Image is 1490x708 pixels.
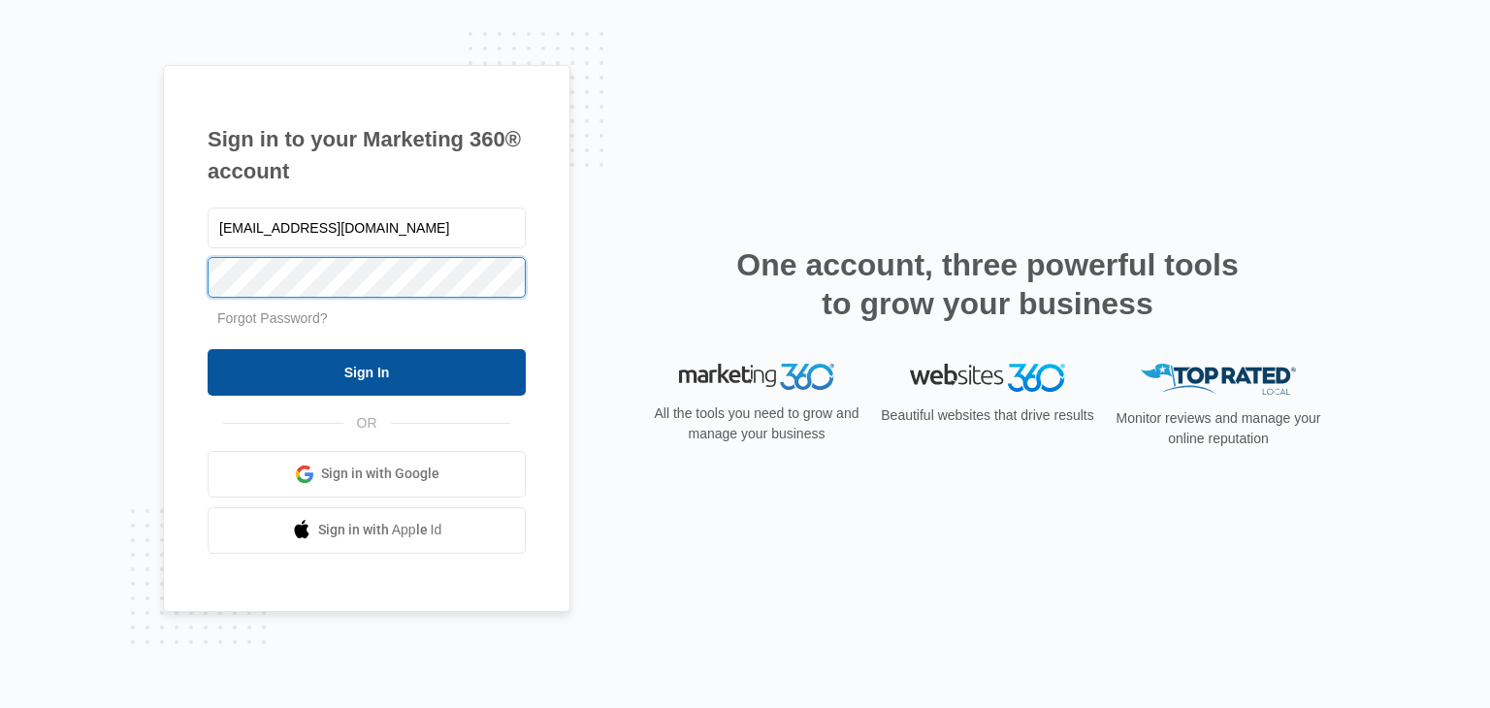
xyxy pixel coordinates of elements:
[879,405,1096,426] p: Beautiful websites that drive results
[730,245,1245,323] h2: One account, three powerful tools to grow your business
[648,403,865,444] p: All the tools you need to grow and manage your business
[208,208,526,248] input: Email
[321,464,439,484] span: Sign in with Google
[208,451,526,498] a: Sign in with Google
[1141,364,1296,396] img: Top Rated Local
[343,413,391,434] span: OR
[318,520,442,540] span: Sign in with Apple Id
[217,310,328,326] a: Forgot Password?
[910,364,1065,392] img: Websites 360
[679,364,834,391] img: Marketing 360
[208,123,526,187] h1: Sign in to your Marketing 360® account
[208,349,526,396] input: Sign In
[1110,408,1327,449] p: Monitor reviews and manage your online reputation
[208,507,526,554] a: Sign in with Apple Id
